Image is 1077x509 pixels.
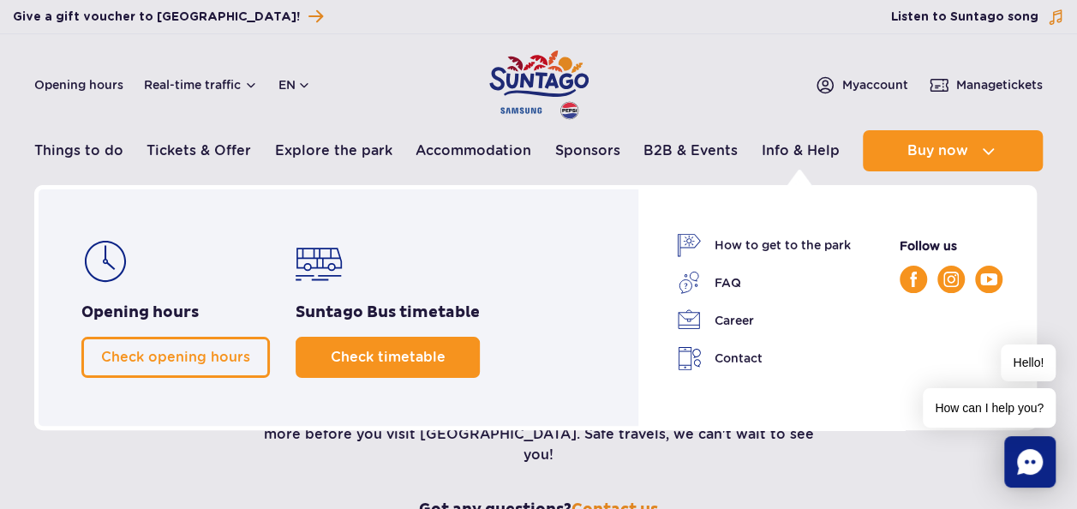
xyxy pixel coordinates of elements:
span: Check opening hours [101,349,250,365]
a: Myaccount [815,75,908,95]
span: Check timetable [331,349,446,365]
span: How can I help you? [923,388,1056,428]
button: en [278,76,311,93]
button: Real-time traffic [144,78,258,92]
a: How to get to the park [677,233,851,257]
h2: Opening hours [81,302,270,323]
a: Accommodation [416,130,531,171]
a: FAQ [677,271,851,295]
a: Check timetable [296,337,480,378]
a: B2B & Events [643,130,738,171]
span: Hello! [1001,344,1056,381]
a: Things to do [34,130,123,171]
button: Buy now [863,130,1043,171]
a: Managetickets [929,75,1043,95]
a: Check opening hours [81,337,270,378]
a: Contact [677,346,851,371]
span: Buy now [906,143,967,159]
img: YouTube [980,273,997,285]
h2: Suntago Bus timetable [296,302,480,323]
p: Follow us [900,237,1002,255]
a: Opening hours [34,76,123,93]
a: Sponsors [555,130,620,171]
a: Career [677,308,851,332]
div: Chat [1004,436,1056,488]
a: Tickets & Offer [147,130,251,171]
span: Manage tickets [956,76,1043,93]
img: Facebook [910,272,917,287]
img: Instagram [943,272,959,287]
span: My account [842,76,908,93]
a: Explore the park [275,130,392,171]
a: Info & Help [762,130,840,171]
